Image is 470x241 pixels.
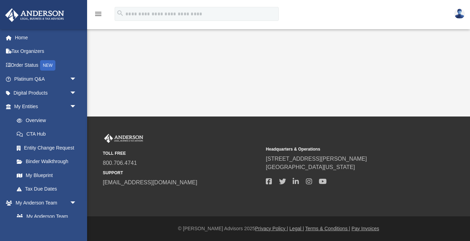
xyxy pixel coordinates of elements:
a: Digital Productsarrow_drop_down [5,86,87,100]
a: Entity Change Request [10,141,87,155]
span: arrow_drop_down [70,86,84,100]
a: Binder Walkthrough [10,155,87,169]
img: User Pic [454,9,465,19]
i: search [116,9,124,17]
a: Overview [10,113,87,127]
a: Pay Invoices [352,226,379,231]
a: My Anderson Teamarrow_drop_down [5,196,84,210]
span: arrow_drop_down [70,196,84,210]
a: Privacy Policy | [255,226,288,231]
a: Platinum Q&Aarrow_drop_down [5,72,87,86]
img: Anderson Advisors Platinum Portal [103,134,145,143]
a: Tax Due Dates [10,182,87,196]
img: Anderson Advisors Platinum Portal [3,8,66,22]
a: Home [5,31,87,45]
a: [GEOGRAPHIC_DATA][US_STATE] [266,164,355,170]
div: NEW [40,60,55,71]
a: My Blueprint [10,168,84,182]
span: arrow_drop_down [70,72,84,87]
a: CTA Hub [10,127,87,141]
a: [STREET_ADDRESS][PERSON_NAME] [266,156,367,162]
small: SUPPORT [103,170,261,176]
small: TOLL FREE [103,150,261,156]
div: © [PERSON_NAME] Advisors 2025 [87,225,470,232]
a: Terms & Conditions | [305,226,350,231]
a: Order StatusNEW [5,58,87,72]
a: My Entitiesarrow_drop_down [5,100,87,114]
a: Tax Organizers [5,45,87,58]
a: Legal | [290,226,304,231]
small: Headquarters & Operations [266,146,424,152]
a: My Anderson Team [10,210,80,224]
a: [EMAIL_ADDRESS][DOMAIN_NAME] [103,179,197,185]
i: menu [94,10,102,18]
span: arrow_drop_down [70,100,84,114]
a: 800.706.4741 [103,160,137,166]
a: menu [94,13,102,18]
